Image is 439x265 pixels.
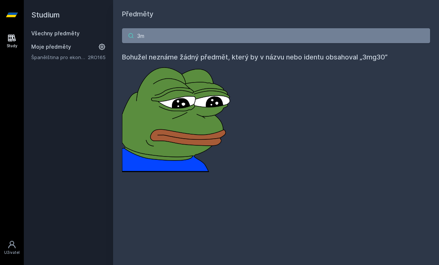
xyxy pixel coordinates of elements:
[31,43,71,51] span: Moje předměty
[122,28,430,43] input: Název nebo ident předmětu…
[31,54,88,61] a: Španělština pro ekonomy - středně pokročilá úroveň 1 (A2/B1)
[31,30,80,36] a: Všechny předměty
[88,54,106,60] a: 2RO165
[4,250,20,255] div: Uživatel
[1,236,22,259] a: Uživatel
[122,9,430,19] h1: Předměty
[122,62,234,172] img: error_picture.png
[122,52,430,62] h4: Bohužel neznáme žádný předmět, který by v názvu nebo identu obsahoval „3mg30”
[7,43,17,49] div: Study
[1,30,22,52] a: Study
